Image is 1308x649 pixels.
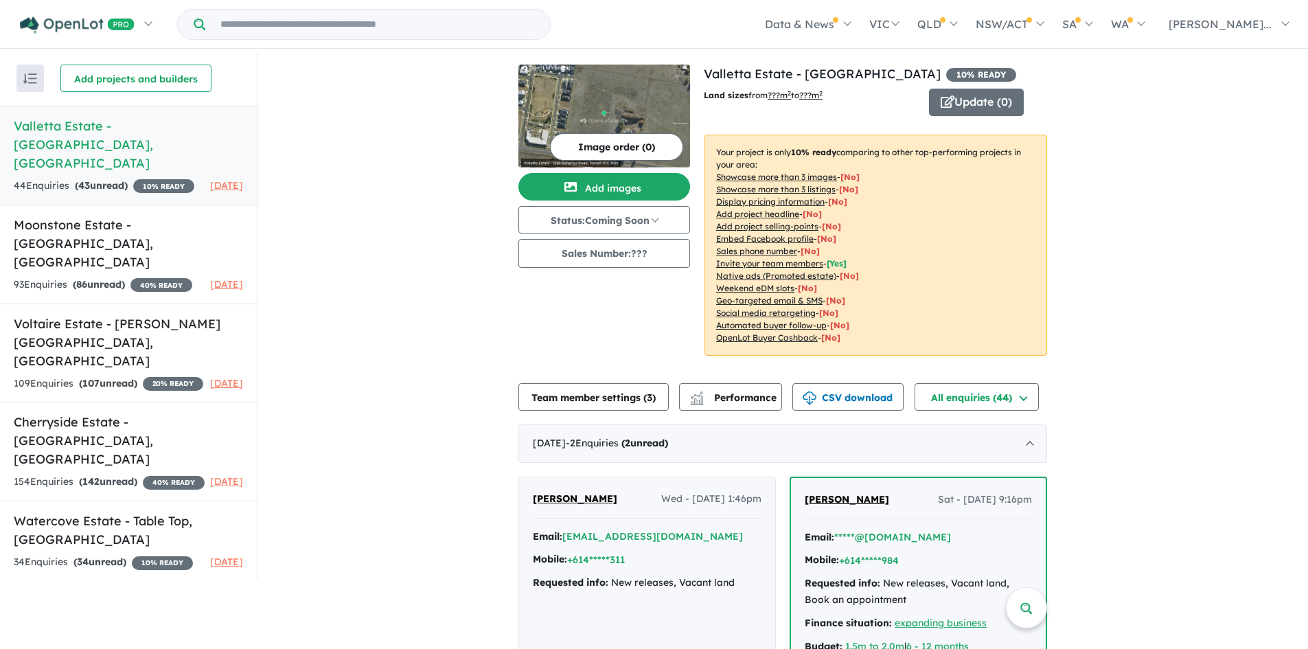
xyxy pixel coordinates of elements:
[533,492,617,505] span: [PERSON_NAME]
[533,575,761,591] div: New releases, Vacant land
[716,221,818,231] u: Add project selling-points
[14,277,192,293] div: 93 Enquir ies
[791,90,823,100] span: to
[805,531,834,543] strong: Email:
[132,556,193,570] span: 10 % READY
[895,617,987,629] a: expanding business
[14,474,205,490] div: 154 Enquir ies
[210,556,243,568] span: [DATE]
[803,209,822,219] span: [ No ]
[73,556,126,568] strong: ( unread)
[210,179,243,192] span: [DATE]
[840,271,859,281] span: [No]
[143,476,205,490] span: 40 % READY
[828,196,847,207] span: [ No ]
[82,377,100,389] span: 107
[14,117,243,172] h5: Valletta Estate - [GEOGRAPHIC_DATA] , [GEOGRAPHIC_DATA]
[533,576,608,589] strong: Requested info:
[14,554,193,571] div: 34 Enquir ies
[14,216,243,271] h5: Moonstone Estate - [GEOGRAPHIC_DATA] , [GEOGRAPHIC_DATA]
[704,90,748,100] b: Land sizes
[791,147,836,157] b: 10 % ready
[647,391,652,404] span: 3
[73,278,125,291] strong: ( unread)
[562,530,743,544] button: [EMAIL_ADDRESS][DOMAIN_NAME]
[805,577,880,589] strong: Requested info:
[821,332,840,343] span: [No]
[788,89,791,97] sup: 2
[75,179,128,192] strong: ( unread)
[938,492,1032,508] span: Sat - [DATE] 9:16pm
[915,383,1039,411] button: All enquiries (44)
[819,89,823,97] sup: 2
[716,320,827,330] u: Automated buyer follow-up
[716,283,794,293] u: Weekend eDM slots
[839,184,858,194] span: [ No ]
[691,391,703,399] img: line-chart.svg
[805,493,889,505] span: [PERSON_NAME]
[805,554,839,566] strong: Mobile:
[533,553,567,565] strong: Mobile:
[704,135,1047,356] p: Your project is only comparing to other top-performing projects in your area: - - - - - - - - - -...
[133,179,194,193] span: 10 % READY
[14,178,194,194] div: 44 Enquir ies
[946,68,1016,82] span: 10 % READY
[20,16,135,34] img: Openlot PRO Logo White
[817,234,836,244] span: [ No ]
[803,391,816,405] img: download icon
[533,491,617,508] a: [PERSON_NAME]
[716,308,816,318] u: Social media retargeting
[716,234,814,244] u: Embed Facebook profile
[801,246,820,256] span: [ No ]
[716,332,818,343] u: OpenLot Buyer Cashback
[210,377,243,389] span: [DATE]
[533,530,562,543] strong: Email:
[621,437,668,449] strong: ( unread)
[518,424,1047,463] div: [DATE]
[716,295,823,306] u: Geo-targeted email & SMS
[78,179,90,192] span: 43
[679,383,782,411] button: Performance
[799,90,823,100] u: ???m
[798,283,817,293] span: [No]
[692,391,777,404] span: Performance
[716,172,837,182] u: Showcase more than 3 images
[518,239,690,268] button: Sales Number:???
[210,278,243,291] span: [DATE]
[826,295,845,306] span: [No]
[518,383,669,411] button: Team member settings (3)
[805,617,892,629] strong: Finance situation:
[1169,17,1272,31] span: [PERSON_NAME]...
[716,246,797,256] u: Sales phone number
[827,258,847,269] span: [ Yes ]
[77,556,89,568] span: 34
[830,320,849,330] span: [No]
[143,377,203,391] span: 20 % READY
[550,133,683,161] button: Image order (0)
[566,437,668,449] span: - 2 Enquir ies
[60,65,211,92] button: Add projects and builders
[625,437,630,449] span: 2
[716,271,836,281] u: Native ads (Promoted estate)
[716,184,836,194] u: Showcase more than 3 listings
[518,65,690,168] img: Valletta Estate - Tarneit
[518,206,690,234] button: Status:Coming Soon
[518,173,690,201] button: Add images
[79,475,137,488] strong: ( unread)
[661,491,761,508] span: Wed - [DATE] 1:46pm
[805,576,1032,608] div: New releases, Vacant land, Book an appointment
[840,172,860,182] span: [ No ]
[14,512,243,549] h5: Watercove Estate - Table Top , [GEOGRAPHIC_DATA]
[14,376,203,392] div: 109 Enquir ies
[792,383,904,411] button: CSV download
[929,89,1024,116] button: Update (0)
[704,66,941,82] a: Valletta Estate - [GEOGRAPHIC_DATA]
[14,315,243,370] h5: Voltaire Estate - [PERSON_NAME][GEOGRAPHIC_DATA] , [GEOGRAPHIC_DATA]
[704,89,919,102] p: from
[208,10,547,39] input: Try estate name, suburb, builder or developer
[819,308,838,318] span: [No]
[805,492,889,508] a: [PERSON_NAME]
[716,258,823,269] u: Invite your team members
